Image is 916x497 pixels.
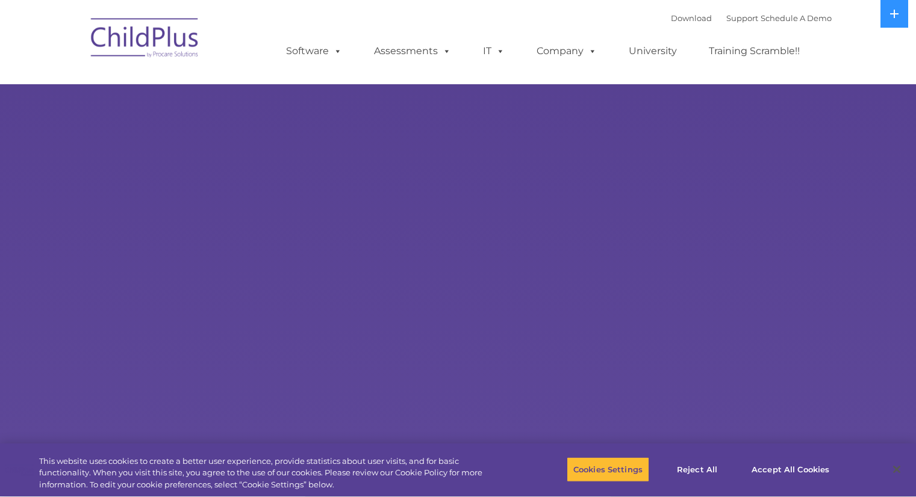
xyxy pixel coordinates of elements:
[274,39,354,63] a: Software
[567,457,649,482] button: Cookies Settings
[761,13,832,23] a: Schedule A Demo
[697,39,812,63] a: Training Scramble!!
[671,13,712,23] a: Download
[726,13,758,23] a: Support
[659,457,735,482] button: Reject All
[362,39,463,63] a: Assessments
[525,39,609,63] a: Company
[883,456,910,483] button: Close
[39,455,504,491] div: This website uses cookies to create a better user experience, provide statistics about user visit...
[85,10,205,70] img: ChildPlus by Procare Solutions
[617,39,689,63] a: University
[745,457,836,482] button: Accept All Cookies
[671,13,832,23] font: |
[471,39,517,63] a: IT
